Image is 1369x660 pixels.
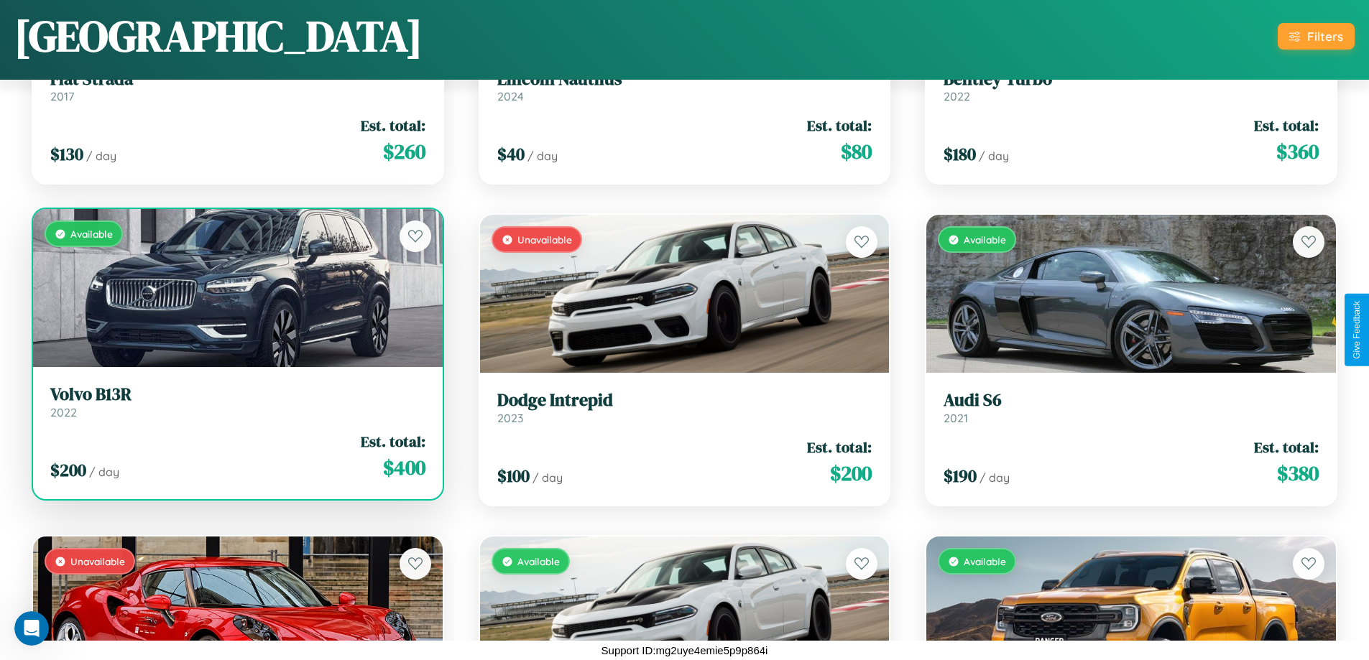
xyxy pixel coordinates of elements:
[601,641,768,660] p: Support ID: mg2uye4emie5p9p864i
[89,465,119,479] span: / day
[497,89,524,103] span: 2024
[807,437,872,457] span: Est. total:
[70,228,113,240] span: Available
[533,470,563,485] span: / day
[50,89,74,103] span: 2017
[1254,437,1319,457] span: Est. total:
[517,555,560,567] span: Available
[14,611,49,646] iframe: Intercom live chat
[979,470,1010,485] span: / day
[517,233,572,246] span: Unavailable
[50,142,83,166] span: $ 130
[50,384,425,419] a: Volvo B13R2022
[50,458,86,482] span: $ 200
[497,142,525,166] span: $ 40
[497,464,530,488] span: $ 100
[1276,137,1319,166] span: $ 360
[841,137,872,166] span: $ 80
[70,555,125,567] span: Unavailable
[944,142,976,166] span: $ 180
[1307,29,1343,44] div: Filters
[383,453,425,482] span: $ 400
[1254,115,1319,136] span: Est. total:
[50,69,425,104] a: Fiat Strada2017
[527,149,558,163] span: / day
[497,69,872,104] a: Lincoln Nautilus2024
[944,89,970,103] span: 2022
[944,390,1319,425] a: Audi S62021
[497,411,523,425] span: 2023
[50,384,425,405] h3: Volvo B13R
[361,431,425,452] span: Est. total:
[383,137,425,166] span: $ 260
[497,390,872,425] a: Dodge Intrepid2023
[497,390,872,411] h3: Dodge Intrepid
[50,405,77,419] span: 2022
[14,6,423,65] h1: [GEOGRAPHIC_DATA]
[86,149,116,163] span: / day
[830,459,872,488] span: $ 200
[807,115,872,136] span: Est. total:
[944,390,1319,411] h3: Audi S6
[1352,301,1362,359] div: Give Feedback
[1278,23,1355,50] button: Filters
[964,555,1006,567] span: Available
[361,115,425,136] span: Est. total:
[979,149,1009,163] span: / day
[944,411,968,425] span: 2021
[1277,459,1319,488] span: $ 380
[944,464,977,488] span: $ 190
[944,69,1319,104] a: Bentley Turbo2022
[964,233,1006,246] span: Available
